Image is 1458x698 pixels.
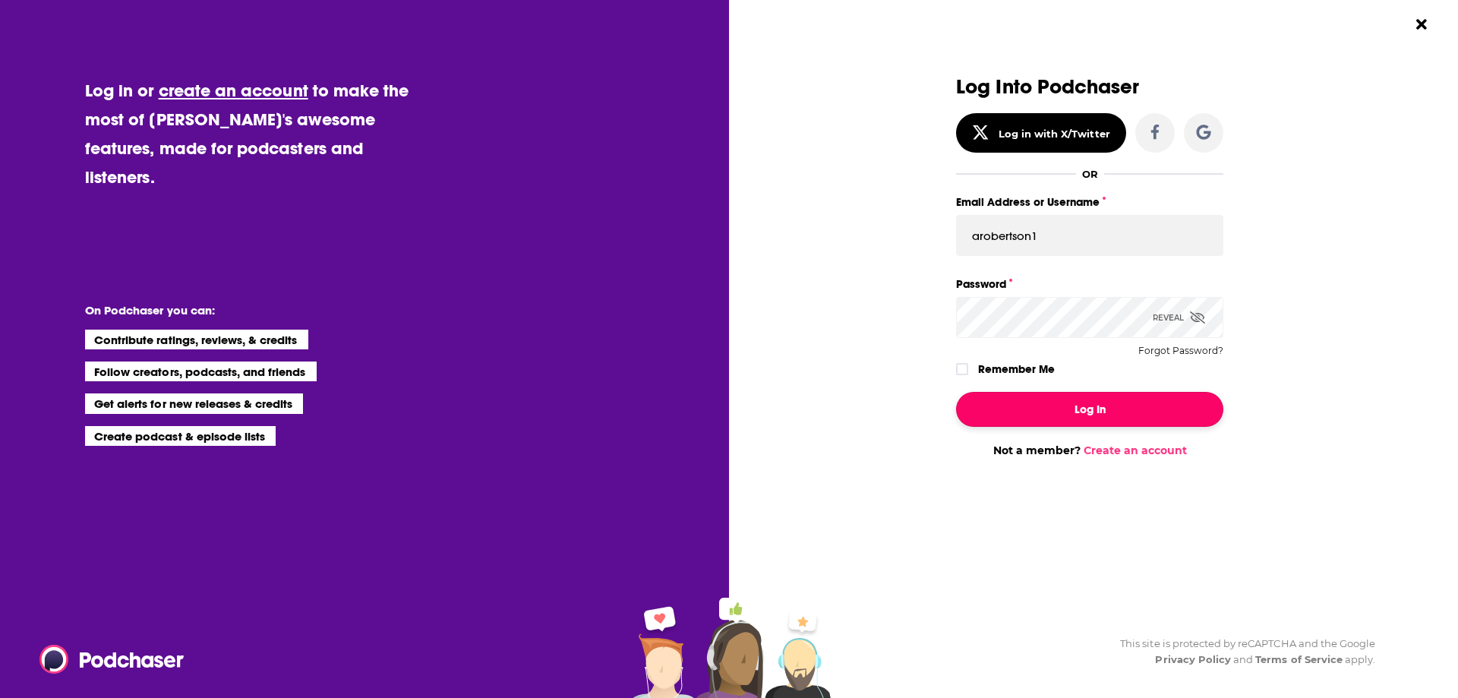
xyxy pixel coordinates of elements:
[956,215,1223,256] input: Email Address or Username
[85,426,276,446] li: Create podcast & episode lists
[1153,297,1205,338] div: Reveal
[1138,346,1223,356] button: Forgot Password?
[1082,168,1098,180] div: OR
[956,76,1223,98] h3: Log Into Podchaser
[85,303,389,317] li: On Podchaser you can:
[1108,636,1375,668] div: This site is protected by reCAPTCHA and the Google and apply.
[39,645,185,674] img: Podchaser - Follow, Share and Rate Podcasts
[1255,653,1343,665] a: Terms of Service
[956,274,1223,294] label: Password
[956,392,1223,427] button: Log In
[85,393,303,413] li: Get alerts for new releases & credits
[956,444,1223,457] div: Not a member?
[1084,444,1187,457] a: Create an account
[85,362,317,381] li: Follow creators, podcasts, and friends
[39,645,173,674] a: Podchaser - Follow, Share and Rate Podcasts
[999,128,1110,140] div: Log in with X/Twitter
[1407,10,1436,39] button: Close Button
[1155,653,1231,665] a: Privacy Policy
[159,80,308,101] a: create an account
[956,192,1223,212] label: Email Address or Username
[978,359,1055,379] label: Remember Me
[85,330,308,349] li: Contribute ratings, reviews, & credits
[956,113,1126,153] button: Log in with X/Twitter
